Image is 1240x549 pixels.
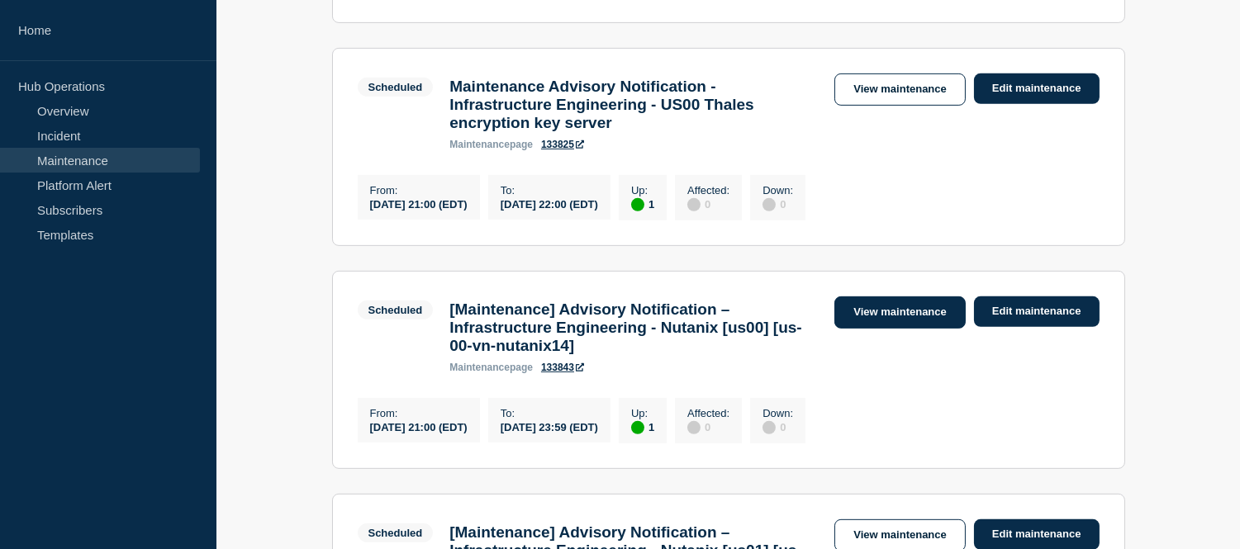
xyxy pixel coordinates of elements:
a: Edit maintenance [974,296,1100,327]
div: [DATE] 22:00 (EDT) [501,196,598,211]
p: Down : [763,407,793,419]
div: [DATE] 23:59 (EDT) [501,419,598,433]
a: Edit maintenance [974,73,1100,104]
div: Scheduled [368,81,423,93]
p: Up : [631,407,654,419]
div: [DATE] 21:00 (EDT) [370,196,468,211]
p: Down : [763,184,793,196]
p: page [449,139,533,150]
div: 0 [687,419,729,434]
span: maintenance [449,362,510,373]
p: From : [370,407,468,419]
div: disabled [763,198,776,211]
a: View maintenance [834,296,965,329]
div: 0 [763,419,793,434]
h3: Maintenance Advisory Notification - Infrastructure Engineering - US00 Thales encryption key server [449,78,818,132]
div: 0 [687,196,729,211]
p: From : [370,184,468,196]
span: maintenance [449,139,510,150]
div: 1 [631,196,654,211]
div: [DATE] 21:00 (EDT) [370,419,468,433]
div: Scheduled [368,304,423,316]
h3: [Maintenance] Advisory Notification – Infrastructure Engineering - Nutanix [us00] [us-00-vn-nutan... [449,301,818,355]
div: disabled [687,198,701,211]
div: 0 [763,196,793,211]
p: To : [501,184,598,196]
p: Up : [631,184,654,196]
div: up [631,198,644,211]
p: page [449,362,533,373]
div: up [631,421,644,434]
div: disabled [687,421,701,434]
p: To : [501,407,598,419]
p: Affected : [687,184,729,196]
p: Affected : [687,407,729,419]
div: disabled [763,421,776,434]
div: Scheduled [368,527,423,539]
a: View maintenance [834,73,965,106]
a: 133843 [541,362,584,373]
div: 1 [631,419,654,434]
a: 133825 [541,139,584,150]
